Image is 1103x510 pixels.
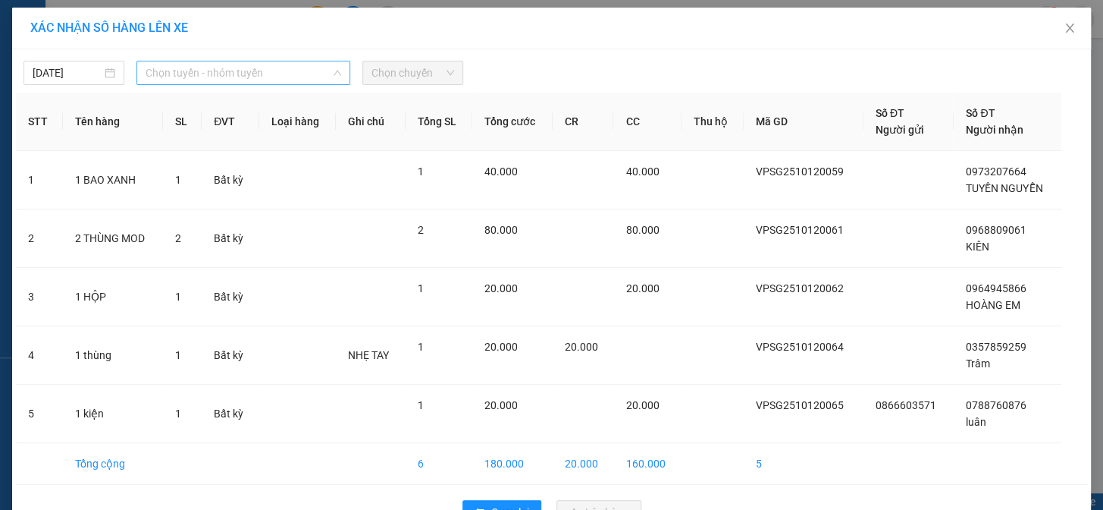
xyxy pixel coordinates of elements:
td: 160.000 [613,443,682,485]
span: 1 [175,349,181,361]
th: ĐVT [202,93,259,151]
span: 0788760876 [966,399,1026,411]
span: Số ĐT [966,107,995,119]
td: 4 [16,326,63,385]
td: 1 [16,151,63,209]
span: Người gửi [876,124,924,136]
td: 5 [16,385,63,443]
span: 1 [175,408,181,420]
span: VPSG2510120065 [756,399,844,411]
span: 20.000 [625,399,659,411]
th: Tổng cước [472,93,552,151]
td: Bất kỳ [202,268,259,326]
span: 1 [175,291,181,303]
th: STT [16,93,63,151]
button: Close [1048,8,1091,50]
td: Bất kỳ [202,209,259,268]
td: 20.000 [553,443,614,485]
span: 1 [418,282,424,294]
span: 2 [418,224,424,236]
span: VPSG2510120061 [756,224,844,236]
input: 12/10/2025 [33,65,102,81]
span: 20.000 [565,341,598,353]
td: 3 [16,268,63,326]
span: Số ĐT [876,107,904,119]
span: Chọn chuyến [371,61,454,84]
th: CR [553,93,614,151]
span: 0964945866 [966,282,1026,294]
span: 2 [175,232,181,244]
span: 0973207664 [966,165,1026,178]
td: 1 BAO XANH [63,151,163,209]
span: 20.000 [484,341,518,353]
span: 20.000 [625,282,659,294]
span: 0968809061 [966,224,1026,236]
th: Tên hàng [63,93,163,151]
span: 80.000 [484,224,518,236]
th: Thu hộ [682,93,744,151]
span: 20.000 [484,282,518,294]
td: 6 [406,443,472,485]
th: Ghi chú [336,93,406,151]
td: Bất kỳ [202,151,259,209]
td: 180.000 [472,443,552,485]
th: CC [613,93,682,151]
span: close [1064,22,1076,34]
span: KIÊN [966,241,989,253]
span: XÁC NHẬN SỐ HÀNG LÊN XE [30,20,188,35]
td: Tổng cộng [63,443,163,485]
span: 0866603571 [876,399,936,411]
span: 80.000 [625,224,659,236]
td: Bất kỳ [202,385,259,443]
th: SL [163,93,202,151]
td: 1 thùng [63,326,163,385]
span: Chọn tuyến - nhóm tuyến [146,61,341,84]
span: 1 [418,341,424,353]
span: Trâm [966,357,990,370]
span: down [333,68,342,77]
span: 0357859259 [966,341,1026,353]
th: Mã GD [744,93,863,151]
td: Bất kỳ [202,326,259,385]
th: Loại hàng [259,93,336,151]
span: TUYỀN NGUYỄN [966,182,1042,194]
td: 2 [16,209,63,268]
span: 1 [175,174,181,186]
span: VPSG2510120062 [756,282,844,294]
td: 1 HỘP [63,268,163,326]
span: 40.000 [625,165,659,178]
td: 5 [744,443,863,485]
td: 1 kiện [63,385,163,443]
th: Tổng SL [406,93,472,151]
span: 40.000 [484,165,518,178]
span: 1 [418,165,424,178]
span: 1 [418,399,424,411]
span: 20.000 [484,399,518,411]
span: HOÀNG EM [966,299,1020,311]
span: VPSG2510120064 [756,341,844,353]
span: NHẸ TAY [348,349,389,361]
span: VPSG2510120059 [756,165,844,178]
span: luân [966,416,986,428]
span: Người nhận [966,124,1023,136]
td: 2 THÙNG MOD [63,209,163,268]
